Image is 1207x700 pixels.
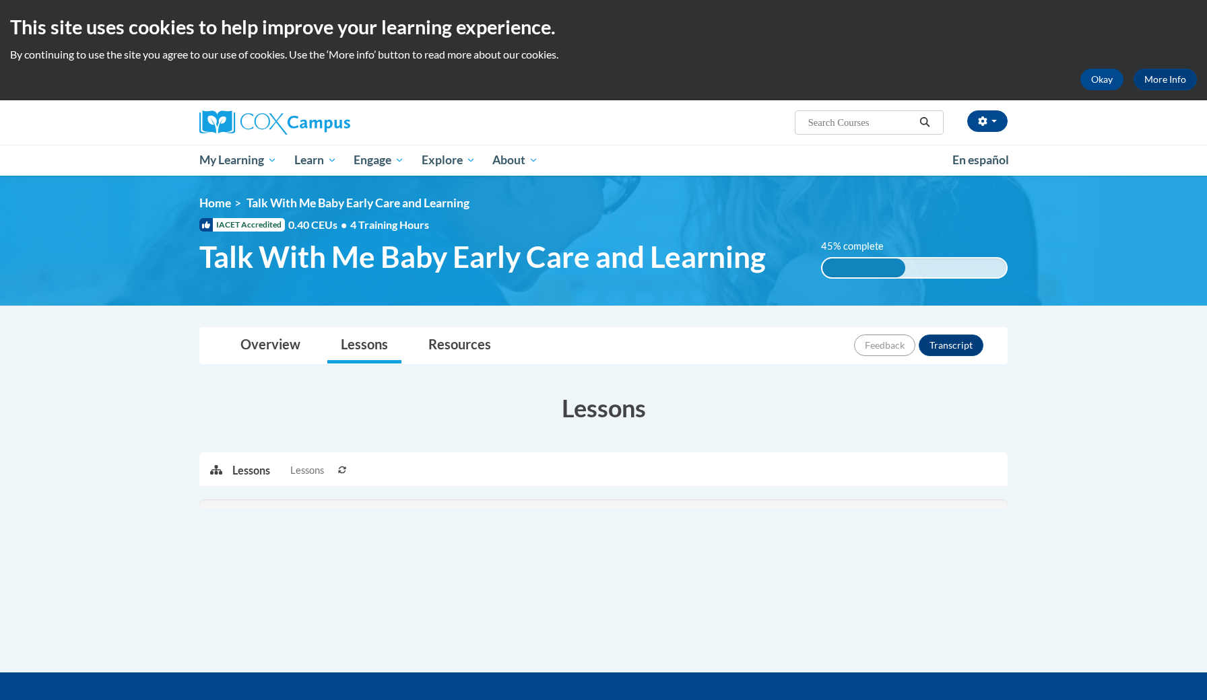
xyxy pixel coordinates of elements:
[232,463,270,478] p: Lessons
[199,110,455,135] a: Cox Campus
[952,153,1009,167] span: En español
[10,47,1197,62] p: By continuing to use the site you agree to our use of cookies. Use the ‘More info’ button to read...
[290,463,324,478] span: Lessons
[286,145,346,176] a: Learn
[1080,69,1123,90] button: Okay
[288,217,350,232] span: 0.40 CEUs
[199,218,285,232] span: IACET Accredited
[854,335,915,356] button: Feedback
[199,196,231,210] a: Home
[345,145,413,176] a: Engage
[944,146,1018,174] a: En español
[415,328,504,363] a: Resources
[1134,69,1197,90] a: More Info
[199,110,350,135] img: Cox Campus
[199,152,277,168] span: My Learning
[967,110,1008,132] button: Account Settings
[179,145,1028,176] div: Main menu
[10,13,1197,40] h2: This site uses cookies to help improve your learning experience.
[807,114,915,131] input: Search Courses
[821,239,899,254] label: 45% complete
[199,391,1008,425] h3: Lessons
[294,152,337,168] span: Learn
[822,258,905,277] div: 45% complete
[492,152,538,168] span: About
[227,328,314,363] a: Overview
[484,145,548,176] a: About
[354,152,404,168] span: Engage
[915,114,935,131] button: Search
[199,239,766,275] span: Talk With Me Baby Early Care and Learning
[422,152,476,168] span: Explore
[413,145,484,176] a: Explore
[350,218,429,231] span: 4 Training Hours
[191,145,286,176] a: My Learning
[247,196,469,210] span: Talk With Me Baby Early Care and Learning
[919,335,983,356] button: Transcript
[341,218,347,231] span: •
[327,328,401,363] a: Lessons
